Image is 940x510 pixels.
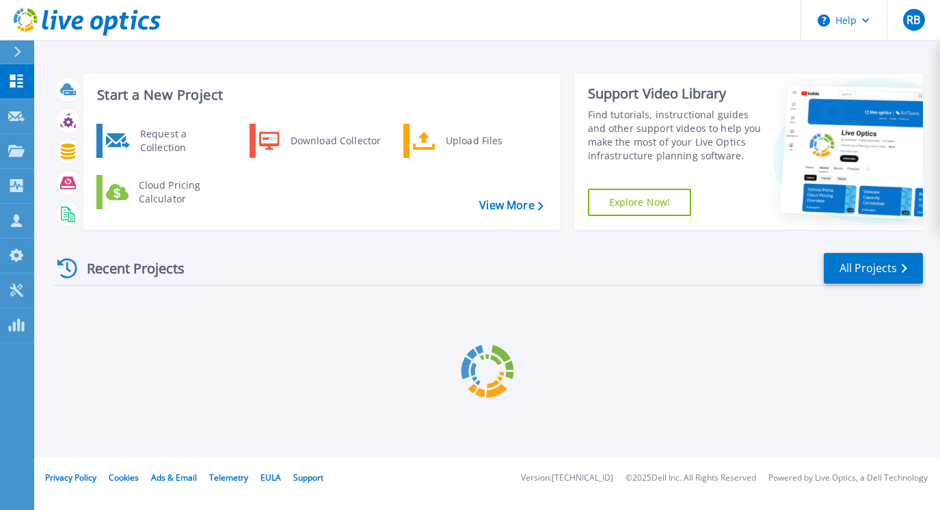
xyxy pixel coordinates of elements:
a: Ads & Email [151,472,197,483]
a: Telemetry [209,472,248,483]
h3: Start a New Project [97,88,543,103]
div: Request a Collection [133,127,233,155]
a: Support [293,472,323,483]
a: Request a Collection [96,124,237,158]
div: Find tutorials, instructional guides and other support videos to help you make the most of your L... [588,108,762,163]
div: Cloud Pricing Calculator [132,178,233,206]
li: Powered by Live Optics, a Dell Technology [768,474,928,483]
a: View More [479,199,543,212]
a: Privacy Policy [45,472,96,483]
div: Support Video Library [588,85,762,103]
a: Upload Files [403,124,543,158]
a: All Projects [824,253,923,284]
span: RB [907,14,920,25]
div: Download Collector [284,127,387,155]
a: EULA [260,472,281,483]
div: Upload Files [439,127,540,155]
div: Recent Projects [53,252,203,285]
li: © 2025 Dell Inc. All Rights Reserved [626,474,756,483]
a: Cloud Pricing Calculator [96,175,237,209]
a: Download Collector [250,124,390,158]
a: Cookies [109,472,139,483]
li: Version: [TECHNICAL_ID] [521,474,613,483]
a: Explore Now! [588,189,692,216]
